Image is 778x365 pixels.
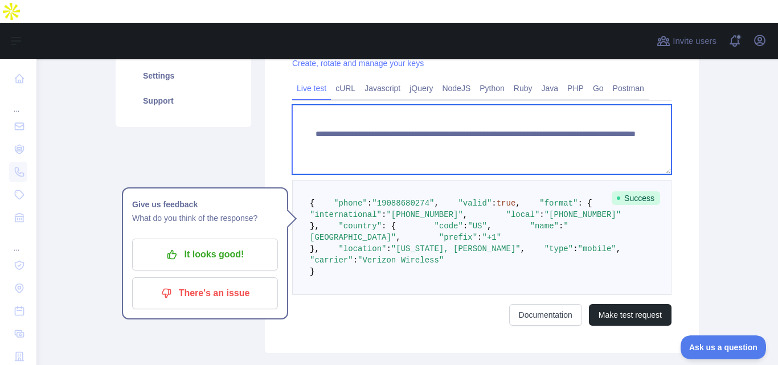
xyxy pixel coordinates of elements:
[578,199,592,208] span: : {
[673,35,716,48] span: Invite users
[292,59,424,68] a: Create, rotate and manage your keys
[132,198,278,211] h1: Give us feedback
[9,91,27,114] div: ...
[654,32,719,50] button: Invite users
[492,199,496,208] span: :
[563,79,588,97] a: PHP
[539,210,544,219] span: :
[141,245,269,264] p: It looks good!
[310,256,353,265] span: "carrier"
[132,239,278,270] button: It looks good!
[463,210,468,219] span: ,
[382,210,386,219] span: :
[612,191,660,205] span: Success
[458,199,492,208] span: "valid"
[405,79,437,97] a: jQuery
[331,79,360,97] a: cURL
[573,244,578,253] span: :
[468,222,487,231] span: "US"
[497,199,516,208] span: true
[132,211,278,225] p: What do you think of the response?
[367,199,372,208] span: :
[382,222,396,231] span: : {
[310,199,314,208] span: {
[129,88,238,113] a: Support
[681,335,767,359] iframe: Toggle Customer Support
[539,199,578,208] span: "format"
[537,79,563,97] a: Java
[434,222,462,231] span: "code"
[360,79,405,97] a: Javascript
[396,233,400,242] span: ,
[386,244,391,253] span: :
[463,222,468,231] span: :
[589,304,671,326] button: Make test request
[487,222,492,231] span: ,
[506,210,539,219] span: "local"
[310,267,314,276] span: }
[129,63,238,88] a: Settings
[509,79,537,97] a: Ruby
[588,79,608,97] a: Go
[482,233,501,242] span: "+1"
[544,244,573,253] span: "type"
[372,199,434,208] span: "19088680274"
[578,244,616,253] span: "mobile"
[310,222,320,231] span: },
[608,79,649,97] a: Postman
[434,199,439,208] span: ,
[475,79,509,97] a: Python
[9,230,27,253] div: ...
[439,233,477,242] span: "prefix"
[521,244,525,253] span: ,
[515,199,520,208] span: ,
[310,210,382,219] span: "international"
[544,210,621,219] span: "[PHONE_NUMBER]"
[310,244,320,253] span: },
[386,210,462,219] span: "[PHONE_NUMBER]"
[616,244,621,253] span: ,
[437,79,475,97] a: NodeJS
[559,222,563,231] span: :
[477,233,482,242] span: :
[509,304,582,326] a: Documentation
[338,244,386,253] span: "location"
[530,222,559,231] span: "name"
[141,284,269,303] p: There's an issue
[334,199,367,208] span: "phone"
[358,256,444,265] span: "Verizon Wireless"
[132,277,278,309] button: There's an issue
[338,222,382,231] span: "country"
[391,244,521,253] span: "[US_STATE], [PERSON_NAME]"
[353,256,358,265] span: :
[292,79,331,97] a: Live test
